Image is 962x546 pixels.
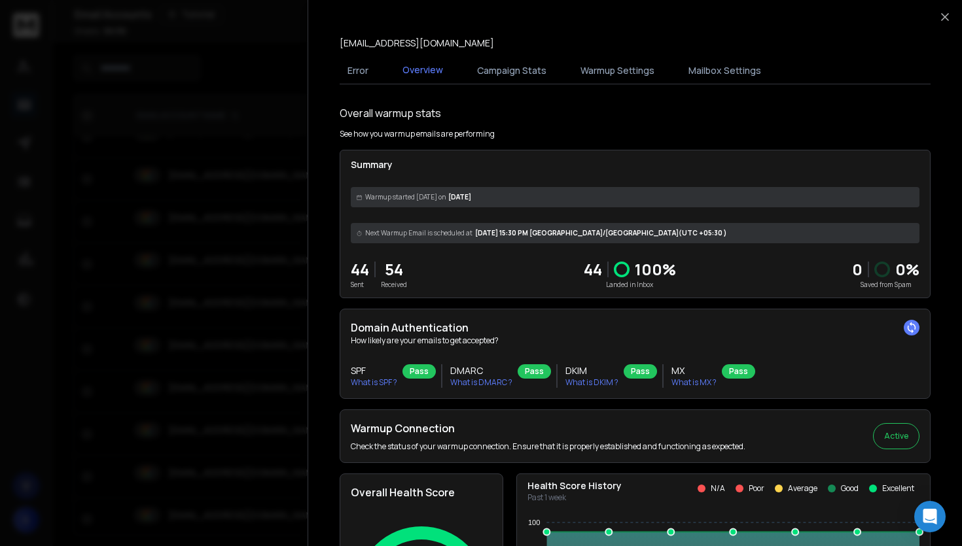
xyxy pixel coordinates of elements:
[565,364,618,377] h3: DKIM
[722,364,755,379] div: Pass
[351,158,919,171] p: Summary
[365,192,446,202] span: Warmup started [DATE] on
[671,377,717,388] p: What is MX ?
[527,492,622,503] p: Past 1 week
[518,364,551,379] div: Pass
[351,280,369,290] p: Sent
[527,479,622,492] p: Health Score History
[671,364,717,377] h3: MX
[635,259,676,280] p: 100 %
[351,335,919,346] p: How likely are your emails to get accepted?
[852,258,863,280] strong: 0
[351,377,397,388] p: What is SPF ?
[340,105,441,121] h1: Overall warmup stats
[351,320,919,335] h2: Domain Authentication
[584,259,602,280] p: 44
[340,56,376,85] button: Error
[365,228,472,238] span: Next Warmup Email is scheduled at
[573,56,662,85] button: Warmup Settings
[841,483,859,494] p: Good
[351,485,492,500] h2: Overall Health Score
[914,501,946,532] div: Open Intercom Messenger
[340,129,495,139] p: See how you warmup emails are performing
[749,483,764,494] p: Poor
[351,259,369,280] p: 44
[788,483,817,494] p: Average
[469,56,554,85] button: Campaign Stats
[852,280,919,290] p: Saved from Spam
[895,259,919,280] p: 0 %
[381,280,407,290] p: Received
[681,56,769,85] button: Mailbox Settings
[565,377,618,388] p: What is DKIM ?
[450,377,512,388] p: What is DMARC ?
[351,420,745,436] h2: Warmup Connection
[351,223,919,243] div: [DATE] 15:30 PM [GEOGRAPHIC_DATA]/[GEOGRAPHIC_DATA] (UTC +05:30 )
[340,37,494,50] p: [EMAIL_ADDRESS][DOMAIN_NAME]
[711,483,725,494] p: N/A
[882,483,914,494] p: Excellent
[351,187,919,207] div: [DATE]
[395,56,451,86] button: Overview
[351,364,397,377] h3: SPF
[584,280,676,290] p: Landed in Inbox
[351,441,745,452] p: Check the status of your warmup connection. Ensure that it is properly established and functionin...
[450,364,512,377] h3: DMARC
[624,364,657,379] div: Pass
[873,423,919,449] button: Active
[381,259,407,280] p: 54
[528,519,540,526] tspan: 100
[402,364,436,379] div: Pass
